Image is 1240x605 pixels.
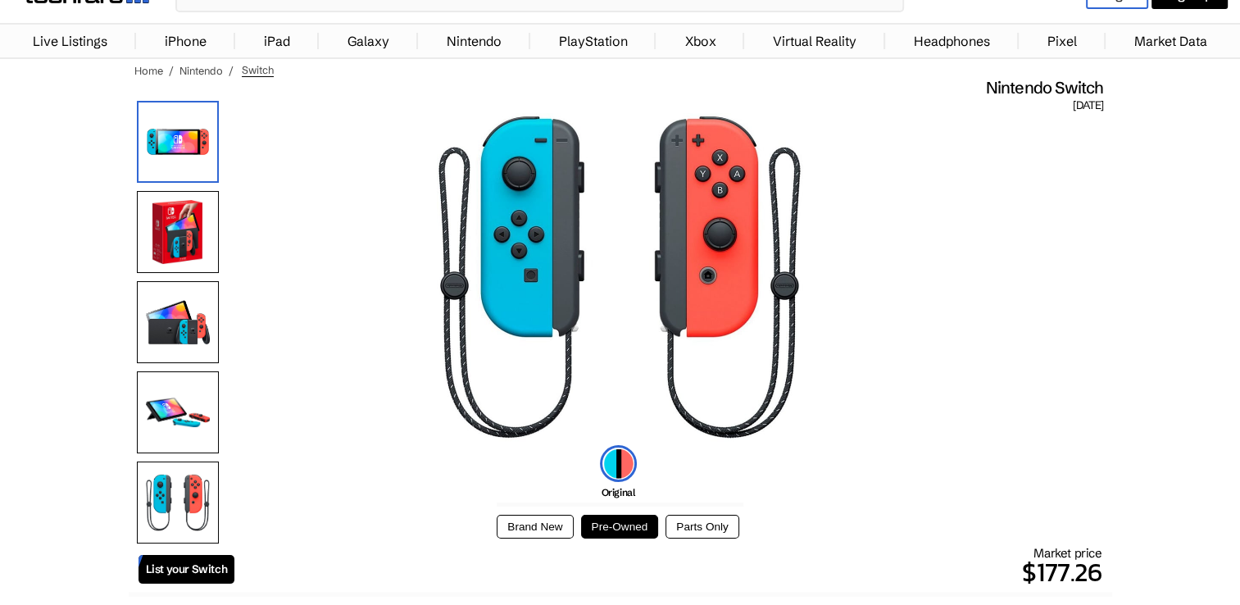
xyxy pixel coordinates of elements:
[497,515,573,539] button: Brand New
[256,25,298,57] a: iPad
[550,25,635,57] a: PlayStation
[179,64,223,77] a: Nintendo
[581,515,659,539] button: Pre-Owned
[157,25,215,57] a: iPhone
[906,25,998,57] a: Headphones
[985,77,1103,98] span: Nintendo Switch
[229,64,234,77] span: /
[1039,25,1085,57] a: Pixel
[765,25,865,57] a: Virtual Reality
[169,64,174,77] span: /
[234,553,1101,592] p: $177.26
[137,281,219,363] img: All
[137,101,219,183] img: Nintendo Switch
[25,25,116,57] a: Live Listings
[146,562,228,576] span: List your Switch
[137,191,219,273] img: Box
[134,64,163,77] a: Home
[137,462,219,544] img: Controllers
[600,445,637,482] img: original-icon
[1073,98,1103,113] span: [DATE]
[234,545,1101,592] div: Market price
[137,371,219,453] img: Side
[665,515,738,539] button: Parts Only
[242,63,274,77] span: Switch
[1126,25,1215,57] a: Market Data
[602,486,635,498] span: Original
[438,25,510,57] a: Nintendo
[437,113,802,441] img: Nintendo Switch
[139,555,235,584] a: List your Switch
[339,25,397,57] a: Galaxy
[676,25,724,57] a: Xbox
